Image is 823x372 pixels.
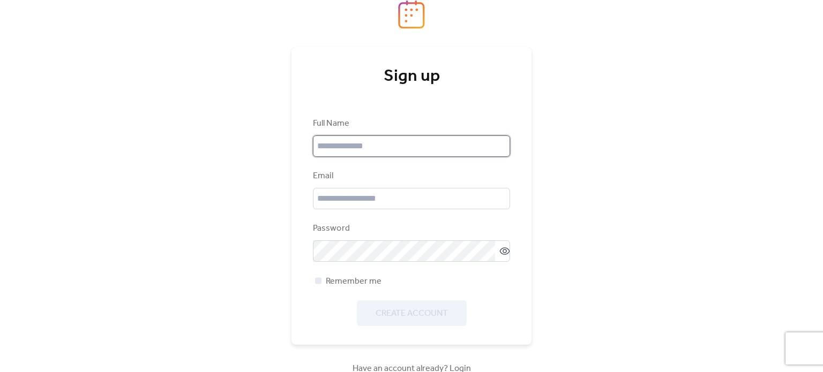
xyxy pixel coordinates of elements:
div: Sign up [313,66,510,87]
div: Email [313,170,508,183]
span: Remember me [326,275,381,288]
div: Password [313,222,508,235]
div: Full Name [313,117,508,130]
